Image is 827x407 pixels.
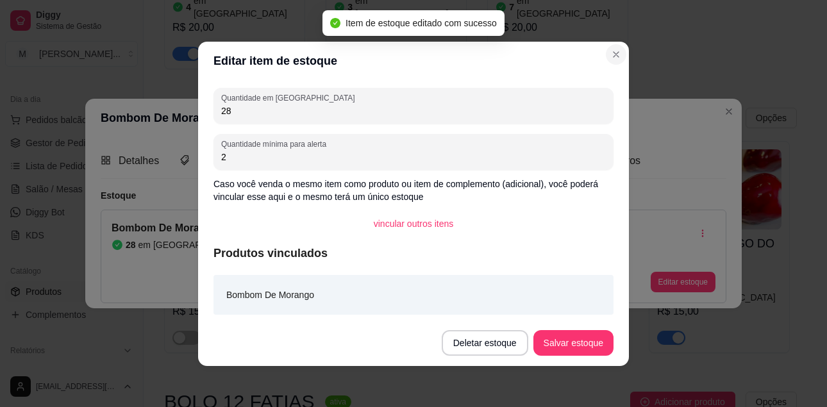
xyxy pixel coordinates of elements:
[213,178,614,203] p: Caso você venda o mesmo item como produto ou item de complemento (adicional), você poderá vincula...
[330,18,340,28] span: check-circle
[221,104,606,117] input: Quantidade em estoque
[346,18,497,28] span: Item de estoque editado com sucesso
[221,92,359,103] label: Quantidade em [GEOGRAPHIC_DATA]
[213,244,614,262] article: Produtos vinculados
[198,42,629,80] header: Editar item de estoque
[606,44,626,65] button: Close
[533,330,614,356] button: Salvar estoque
[221,151,606,163] input: Quantidade mínima para alerta
[442,330,528,356] button: Deletar estoque
[221,138,331,149] label: Quantidade mínima para alerta
[363,211,464,237] button: vincular outros itens
[226,288,314,302] article: Bombom De Morango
